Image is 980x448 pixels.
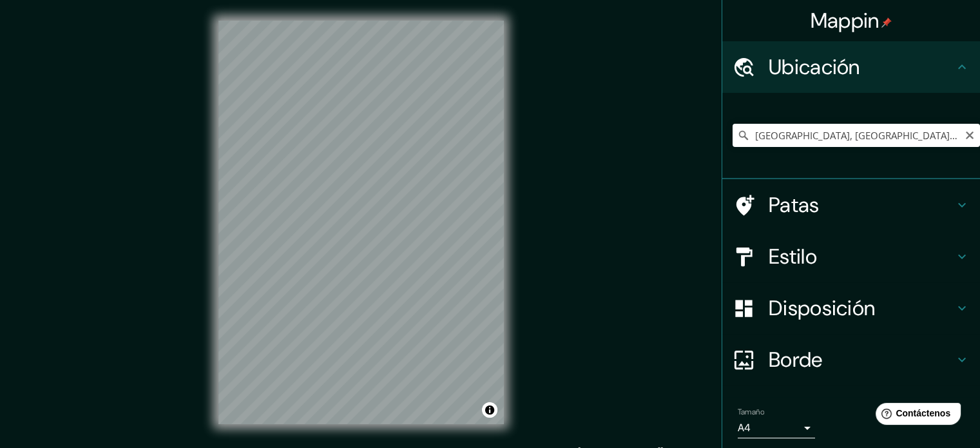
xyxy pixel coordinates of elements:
[722,334,980,385] div: Borde
[769,295,875,322] font: Disposición
[738,407,764,417] font: Tamaño
[722,231,980,282] div: Estilo
[218,21,504,424] canvas: Mapa
[769,243,817,270] font: Estilo
[769,54,860,81] font: Ubicación
[738,421,751,434] font: A4
[881,17,892,28] img: pin-icon.png
[738,418,815,438] div: A4
[722,41,980,93] div: Ubicación
[769,346,823,373] font: Borde
[865,398,966,434] iframe: Lanzador de widgets de ayuda
[811,7,879,34] font: Mappin
[722,282,980,334] div: Disposición
[769,191,820,219] font: Patas
[733,124,980,147] input: Elige tu ciudad o zona
[722,179,980,231] div: Patas
[482,402,497,418] button: Activar o desactivar atribución
[965,128,975,141] button: Claro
